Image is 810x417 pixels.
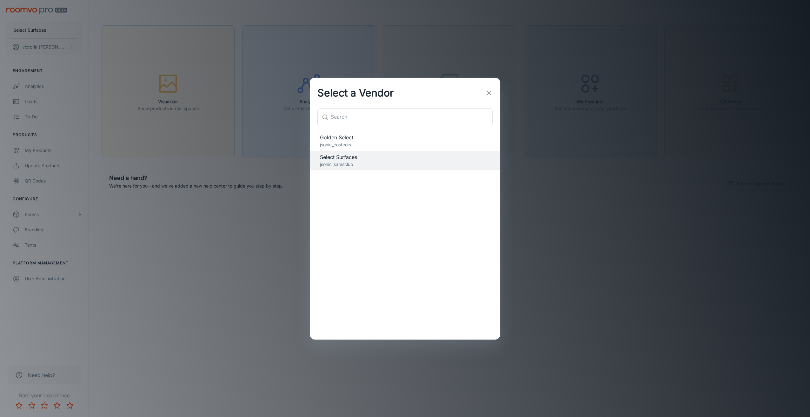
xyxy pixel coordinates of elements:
h2: Select a Vendor [310,78,401,108]
span: Golden Select [320,134,490,141]
div: Golden Selectjsonic_costcoca [310,131,500,151]
div: Select Surfacesjsonic_samsclub [310,151,500,170]
input: Search [331,108,493,126]
p: jsonic_costcoca [320,141,490,148]
p: jsonic_samsclub [320,161,490,168]
span: Select Surfaces [320,153,490,161]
